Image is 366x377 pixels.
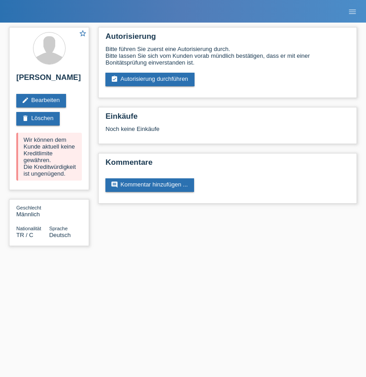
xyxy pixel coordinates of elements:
[105,73,195,86] a: assignment_turned_inAutorisierung durchführen
[22,97,29,104] i: edit
[16,226,41,231] span: Nationalität
[343,9,361,14] a: menu
[111,75,118,83] i: assignment_turned_in
[105,112,350,126] h2: Einkäufe
[16,133,82,181] div: Wir können dem Kunde aktuell keine Kreditlimite gewähren. Die Kreditwürdigkeit ist ungenügend.
[79,29,87,37] i: star_border
[16,94,66,107] a: editBearbeiten
[16,73,82,87] h2: [PERSON_NAME]
[16,232,33,238] span: Türkei / C / 22.12.2011
[105,158,350,172] h2: Kommentare
[105,32,350,46] h2: Autorisierung
[16,205,41,210] span: Geschlecht
[49,232,71,238] span: Deutsch
[105,178,194,192] a: commentKommentar hinzufügen ...
[22,115,29,122] i: delete
[16,204,49,218] div: Männlich
[105,46,350,66] div: Bitte führen Sie zuerst eine Autorisierung durch. Bitte lassen Sie sich vom Kunden vorab mündlich...
[49,226,68,231] span: Sprache
[348,7,357,16] i: menu
[79,29,87,39] a: star_border
[111,181,118,188] i: comment
[16,112,60,126] a: deleteLöschen
[105,126,350,139] div: Noch keine Einkäufe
